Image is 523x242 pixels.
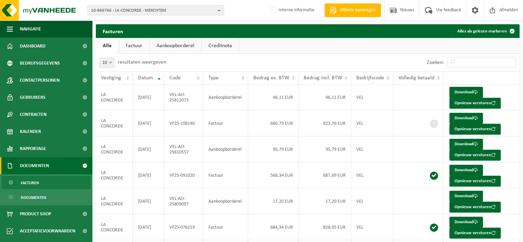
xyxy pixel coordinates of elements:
[449,139,483,150] a: Download
[101,75,121,81] span: Vestiging
[91,5,215,16] span: 10-866766 - LA CONCORDE - MERCHTEM
[449,165,483,176] a: Download
[2,176,91,189] a: Facturen
[20,106,47,123] span: Contracten
[269,5,314,15] label: Interne informatie
[21,191,46,204] span: Documenten
[298,188,352,214] td: 17,20 EUR
[449,150,501,161] button: Opnieuw versturen
[449,176,501,187] button: Opnieuw versturen
[449,87,483,98] a: Download
[20,55,60,72] span: Bedrijfsgegevens
[118,59,166,65] label: resultaten weergeven
[203,188,248,214] td: Aankoopborderel
[20,72,60,89] span: Contactpersonen
[20,21,41,38] span: Navigatie
[203,84,248,110] td: Aankoopborderel
[351,110,393,136] td: VEL
[298,214,352,240] td: 828,05 EUR
[133,214,164,240] td: [DATE]
[20,123,41,140] span: Kalender
[164,188,204,214] td: VEL-AO-25809097
[298,84,352,110] td: 46,11 EUR
[449,202,501,213] button: Opnieuw versturen
[208,75,219,81] span: Type
[202,38,239,54] a: Creditnota
[133,188,164,214] td: [DATE]
[298,110,352,136] td: 823,76 EUR
[96,214,133,240] td: LA CONCORDE
[96,84,133,110] td: LA CONCORDE
[133,84,164,110] td: [DATE]
[100,58,114,68] span: 10
[449,217,483,228] a: Download
[164,162,204,188] td: VF25-091020
[133,110,164,136] td: [DATE]
[253,75,289,81] span: Bedrag ex. BTW
[169,75,181,81] span: Code
[96,136,133,162] td: LA CONCORDE
[164,136,204,162] td: VEL-AO-25810557
[449,191,483,202] a: Download
[203,162,248,188] td: Factuur
[96,24,130,38] h2: Facturen
[452,24,519,38] button: Alles als gelezen markeren
[351,214,393,240] td: VEL
[203,110,248,136] td: Factuur
[2,191,91,204] a: Documenten
[150,38,201,54] a: Aankoopborderel
[339,7,378,14] span: Offerte aanvragen
[298,162,352,188] td: 687,69 EUR
[87,5,224,15] button: 10-866766 - LA CONCORDE - MERCHTEM
[164,214,204,240] td: VF25-076219
[351,84,393,110] td: VEL
[248,162,298,188] td: 568,34 EUR
[164,84,204,110] td: VEL-AO-25812073
[20,89,46,106] span: Gebruikers
[20,223,75,240] span: Acceptatievoorwaarden
[133,136,164,162] td: [DATE]
[99,58,114,68] span: 10
[356,75,384,81] span: Bedrijfscode
[351,188,393,214] td: VEL
[20,205,51,223] span: Product Shop
[203,136,248,162] td: Aankoopborderel
[304,75,342,81] span: Bedrag incl. BTW
[96,188,133,214] td: LA CONCORDE
[20,140,46,157] span: Rapportage
[398,75,434,81] span: Volledig betaald
[427,60,444,65] label: Zoeken:
[324,3,381,17] a: Offerte aanvragen
[96,162,133,188] td: LA CONCORDE
[248,214,298,240] td: 684,34 EUR
[449,113,483,124] a: Download
[203,214,248,240] td: Factuur
[21,176,39,189] span: Facturen
[133,162,164,188] td: [DATE]
[248,136,298,162] td: 95,79 EUR
[351,162,393,188] td: VEL
[20,157,49,174] span: Documenten
[449,98,501,109] button: Opnieuw versturen
[96,110,133,136] td: LA CONCORDE
[248,84,298,110] td: 46,11 EUR
[248,188,298,214] td: 17,20 EUR
[138,75,153,81] span: Datum
[96,38,118,54] a: Alle
[119,38,149,54] a: Factuur
[164,110,204,136] td: VF25-108140
[298,136,352,162] td: 95,79 EUR
[449,124,501,135] button: Opnieuw versturen
[20,38,46,55] span: Dashboard
[449,228,501,239] button: Opnieuw versturen
[351,136,393,162] td: VEL
[248,110,298,136] td: 680,79 EUR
